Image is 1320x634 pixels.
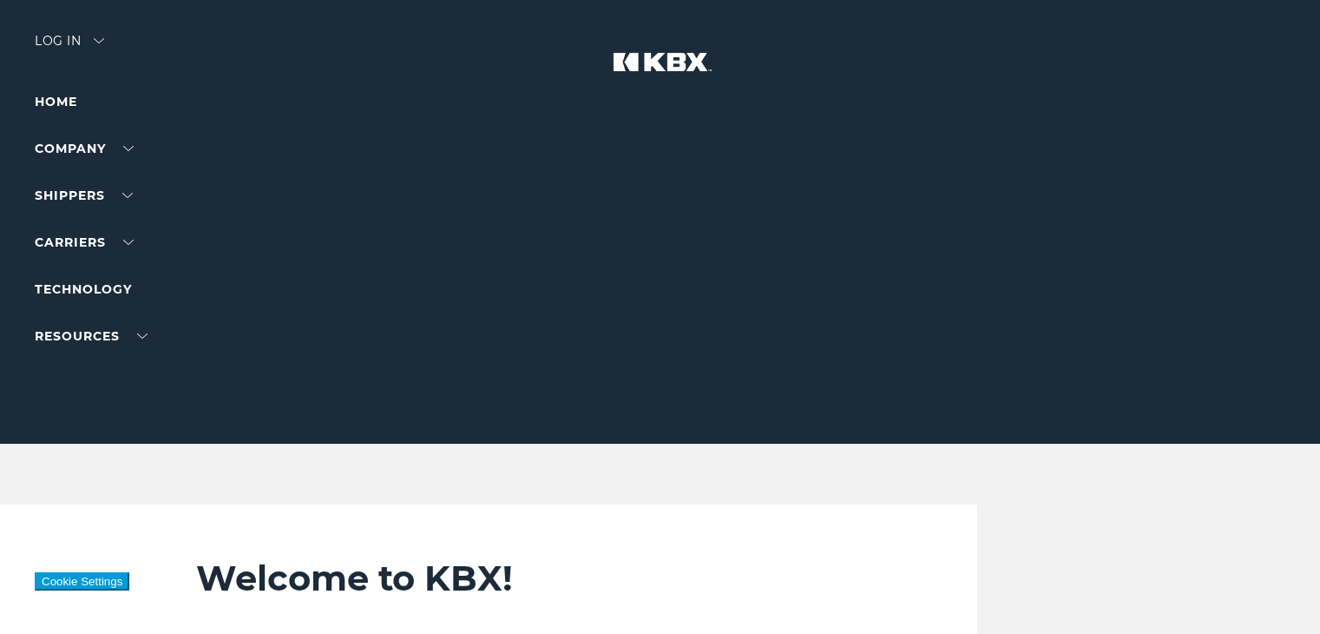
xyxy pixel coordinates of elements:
[196,557,909,600] h2: Welcome to KBX!
[35,234,134,250] a: Carriers
[35,572,129,591] button: Cookie Settings
[35,281,132,297] a: Technology
[94,38,104,43] img: arrow
[35,141,134,156] a: Company
[35,35,104,60] div: Log in
[35,328,148,344] a: RESOURCES
[595,35,726,111] img: kbx logo
[35,188,133,203] a: SHIPPERS
[35,94,77,109] a: Home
